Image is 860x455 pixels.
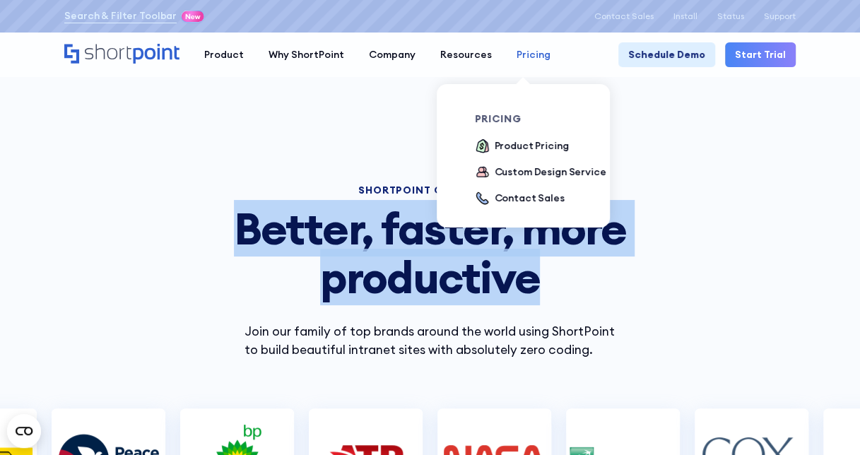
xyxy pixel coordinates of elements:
[213,204,647,302] h2: Better, faster, more productive
[475,114,613,124] div: pricing
[440,47,492,62] div: Resources
[213,186,647,194] h1: SHORTPOINT CUSTOMERS
[495,138,569,153] div: Product Pricing
[357,42,428,67] a: Company
[475,165,606,181] a: Custom Design Service
[7,414,41,448] button: Open CMP widget
[717,11,744,21] a: Status
[475,191,565,207] a: Contact Sales
[495,191,565,206] div: Contact Sales
[245,322,615,360] p: Join our family of top brands around the world using ShortPoint to build beautiful intranet sites...
[192,42,257,67] a: Product
[369,47,416,62] div: Company
[764,11,796,21] a: Support
[428,42,505,67] a: Resources
[725,42,796,67] a: Start Trial
[505,42,563,67] a: Pricing
[594,11,654,21] a: Contact Sales
[257,42,357,67] a: Why ShortPoint
[495,165,606,179] div: Custom Design Service
[673,11,697,21] a: Install
[64,44,179,65] a: Home
[517,47,550,62] div: Pricing
[269,47,344,62] div: Why ShortPoint
[475,138,569,155] a: Product Pricing
[789,387,860,455] iframe: Chat Widget
[64,8,177,23] a: Search & Filter Toolbar
[204,47,244,62] div: Product
[618,42,715,67] a: Schedule Demo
